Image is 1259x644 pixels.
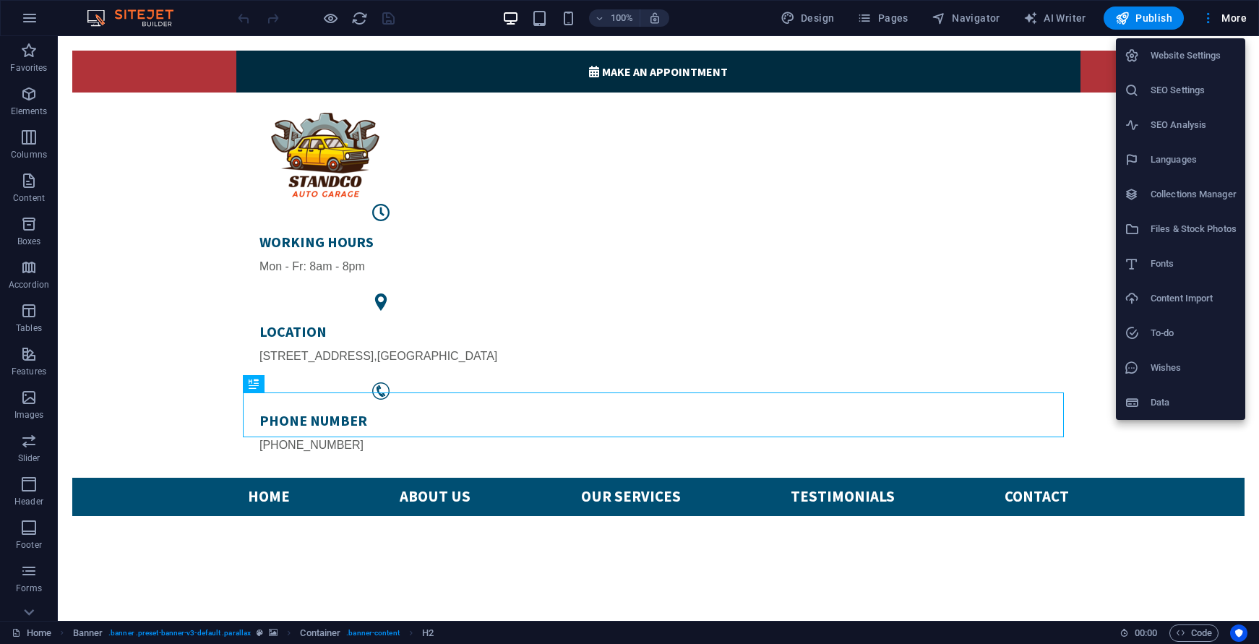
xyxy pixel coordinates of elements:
[202,311,444,330] p: ,
[1151,151,1237,168] h6: Languages
[1151,220,1237,238] h6: Files & Stock Photos
[1151,325,1237,342] h6: To-do
[1151,290,1237,307] h6: Content Import
[1151,82,1237,99] h6: SEO Settings
[1151,359,1237,377] h6: Wishes
[202,314,316,326] span: [STREET_ADDRESS]
[1151,255,1237,272] h6: Fonts
[1151,47,1237,64] h6: Website Settings
[1151,394,1237,411] h6: Data
[1151,186,1237,203] h6: Collections Manager
[531,30,541,41] i: 
[1151,116,1237,134] h6: SEO Analysis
